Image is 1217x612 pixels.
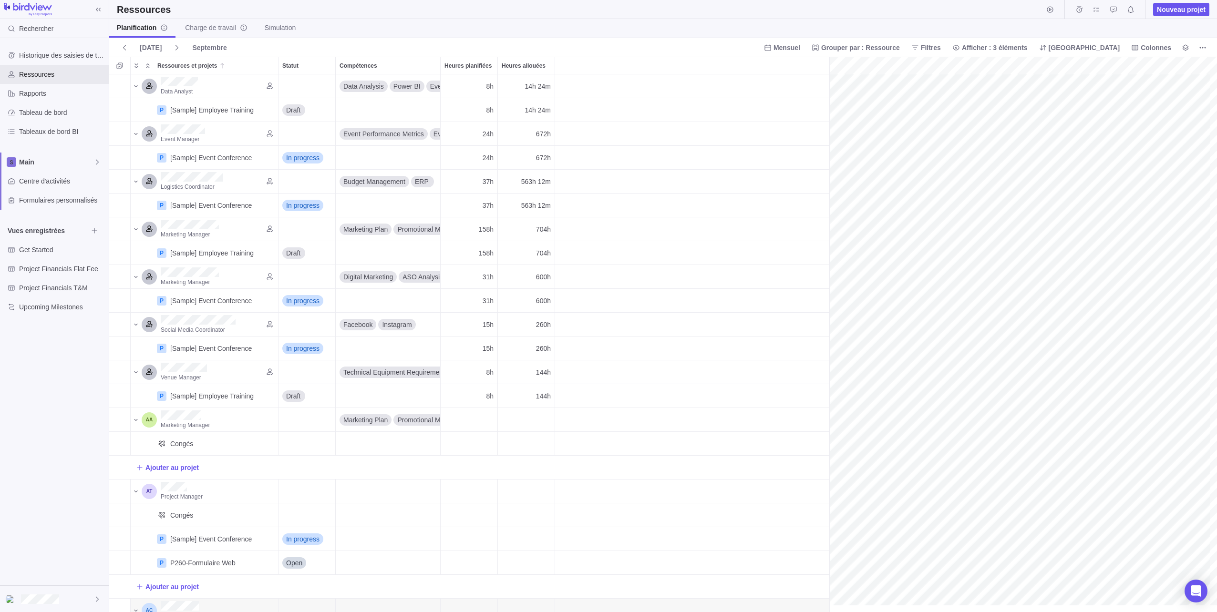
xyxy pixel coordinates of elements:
[278,503,336,527] div: Statut
[1049,43,1120,52] span: [GEOGRAPHIC_DATA]
[336,170,441,194] div: Compétences
[170,153,252,163] div: [Sample] Event Conference
[1185,580,1207,602] div: Open Intercom Messenger
[161,422,210,428] span: Marketing Manager
[536,320,551,329] span: 260h
[19,89,105,98] span: Rapports
[808,41,904,54] span: Grouper par : Ressource
[340,61,377,71] span: Compétences
[131,360,278,384] div: Ressources et projets
[441,194,498,217] div: Heures planifiées
[498,289,555,312] div: 600h
[161,277,210,286] a: Marketing Manager
[157,201,166,210] div: P
[1090,3,1103,16] span: Mes affectations
[161,231,210,238] span: Marketing Manager
[441,146,497,169] div: 24h
[278,408,336,432] div: Statut
[19,108,105,117] span: Tableau de bord
[131,265,278,289] div: Ressources et projets
[502,61,546,71] span: Heures allouées
[161,279,210,286] span: Marketing Manager
[278,122,336,146] div: Statut
[161,184,215,190] span: Logistics Coordinator
[170,248,254,258] div: [Sample] Employee Training
[483,153,494,163] span: 24h
[498,360,555,384] div: 144h
[441,337,497,360] div: 15h
[343,177,405,186] span: Budget Management
[444,61,492,71] span: Heures planifiées
[131,313,278,337] div: Ressources et projets
[161,420,210,429] a: Marketing Manager
[433,129,478,139] span: Event Program
[278,432,336,456] div: Statut
[498,313,555,337] div: Heures allouées
[441,265,497,288] div: 31h
[336,57,440,74] div: Compétences
[536,224,551,234] span: 704h
[157,248,166,258] div: P
[117,23,168,32] span: Planification
[336,74,441,98] div: Compétences
[402,272,443,282] span: ASO Analysis
[441,503,498,527] div: Heures planifiées
[536,129,551,139] span: 672h
[441,527,498,551] div: Heures planifiées
[441,432,498,456] div: Heures planifiées
[336,122,441,146] div: Compétences
[441,122,497,145] div: 24h
[441,384,498,408] div: Heures planifiées
[441,384,497,408] div: 8h
[1196,41,1209,54] span: Plus d’actions
[109,456,836,479] div: Add New
[278,57,335,74] div: Statut
[131,337,278,360] div: Ressources et projets
[441,479,498,503] div: Heures planifiées
[498,241,555,265] div: 704h
[154,57,278,74] div: Ressources et projets
[131,170,278,194] div: Ressources et projets
[498,98,555,122] div: 14h 24m
[498,146,555,170] div: Heures allouées
[286,105,300,115] span: Draft
[521,201,551,210] span: 563h 12m
[336,146,441,170] div: Compétences
[343,320,372,329] span: Facebook
[278,479,336,503] div: Statut
[1090,7,1103,15] a: Mes affectations
[498,408,555,432] div: Heures allouées
[19,24,53,33] span: Rechercher
[1107,3,1120,16] span: Demandes d'approbation
[19,283,105,293] span: Project Financials T&M
[278,527,336,551] div: Statut
[949,41,1031,54] span: Afficher : 3 éléments
[278,337,336,360] div: Statut
[336,313,441,337] div: Compétences
[336,241,441,265] div: Compétences
[498,313,555,336] div: 260h
[19,195,105,205] span: Formulaires personnalisés
[441,170,497,193] div: 37h
[441,408,498,432] div: Heures planifiées
[278,194,336,217] div: Statut
[278,241,336,265] div: Statut
[441,122,498,146] div: Heures planifiées
[161,491,203,501] a: Project Manager
[498,194,555,217] div: Heures allouées
[161,493,203,500] span: Project Manager
[131,289,278,313] div: Ressources et projets
[161,86,193,96] a: Data Analyst
[821,43,900,52] span: Grouper par : Ressource
[19,70,105,79] span: Ressources
[441,74,498,98] div: Heures planifiées
[19,127,105,136] span: Tableaux de bord BI
[441,337,498,360] div: Heures planifiées
[343,224,388,234] span: Marketing Plan
[131,384,278,408] div: Ressources et projets
[498,432,555,456] div: Heures allouées
[278,170,336,194] div: Statut
[170,105,254,115] div: [Sample] Employee Training
[441,241,497,265] div: 158h
[336,194,441,217] div: Compétences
